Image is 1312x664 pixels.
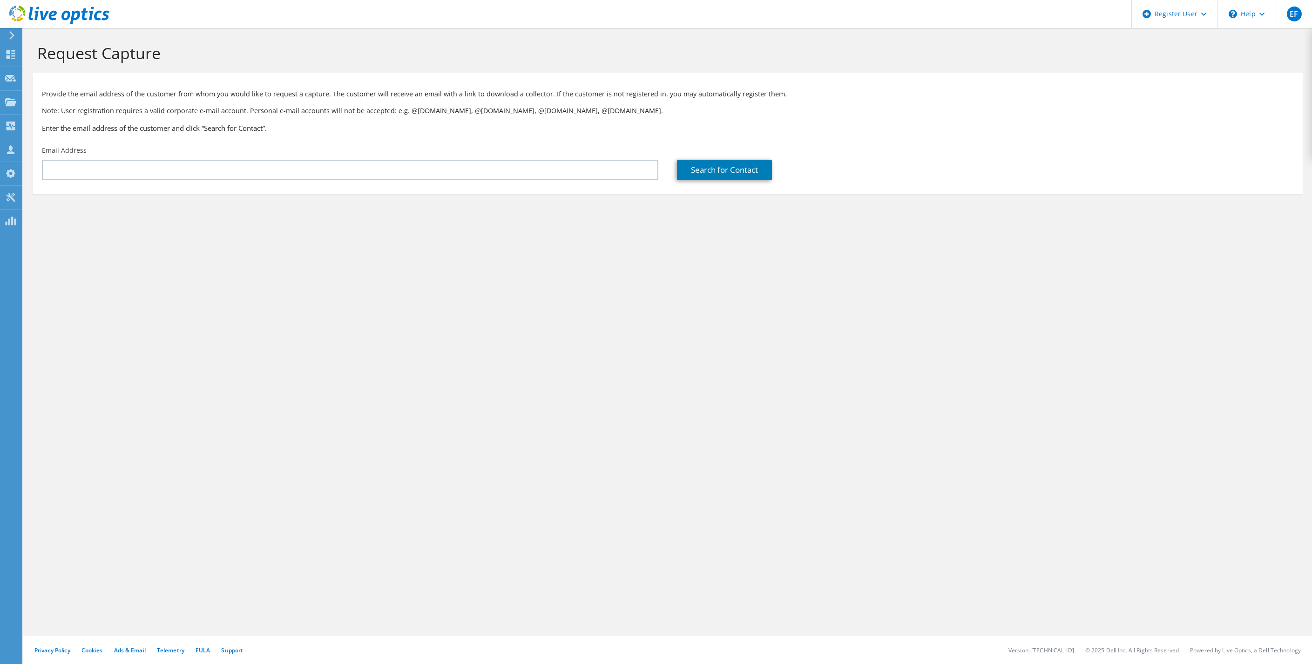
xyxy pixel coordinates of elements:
[42,106,1293,116] p: Note: User registration requires a valid corporate e-mail account. Personal e-mail accounts will ...
[221,646,243,654] a: Support
[37,43,1293,63] h1: Request Capture
[1229,10,1237,18] svg: \n
[196,646,210,654] a: EULA
[42,123,1293,133] h3: Enter the email address of the customer and click “Search for Contact”.
[42,89,1293,99] p: Provide the email address of the customer from whom you would like to request a capture. The cust...
[677,160,772,180] a: Search for Contact
[81,646,103,654] a: Cookies
[1287,7,1302,21] span: EF
[157,646,184,654] a: Telemetry
[1085,646,1179,654] li: © 2025 Dell Inc. All Rights Reserved
[1190,646,1301,654] li: Powered by Live Optics, a Dell Technology
[114,646,146,654] a: Ads & Email
[42,146,87,155] label: Email Address
[1008,646,1074,654] li: Version: [TECHNICAL_ID]
[34,646,70,654] a: Privacy Policy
